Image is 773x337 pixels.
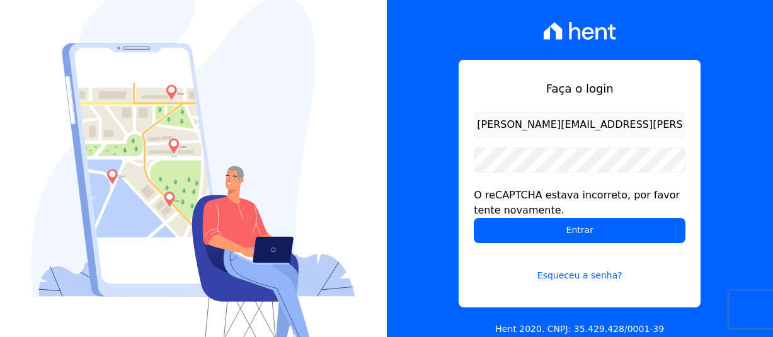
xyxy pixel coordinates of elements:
[495,323,664,336] p: Hent 2020. CNPJ: 35.429.428/0001-39
[474,80,685,97] h1: Faça o login
[474,218,685,243] input: Entrar
[474,253,685,282] a: Esqueceu a senha?
[474,112,685,137] input: Email
[474,188,685,218] div: O reCAPTCHA estava incorreto, por favor tente novamente.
